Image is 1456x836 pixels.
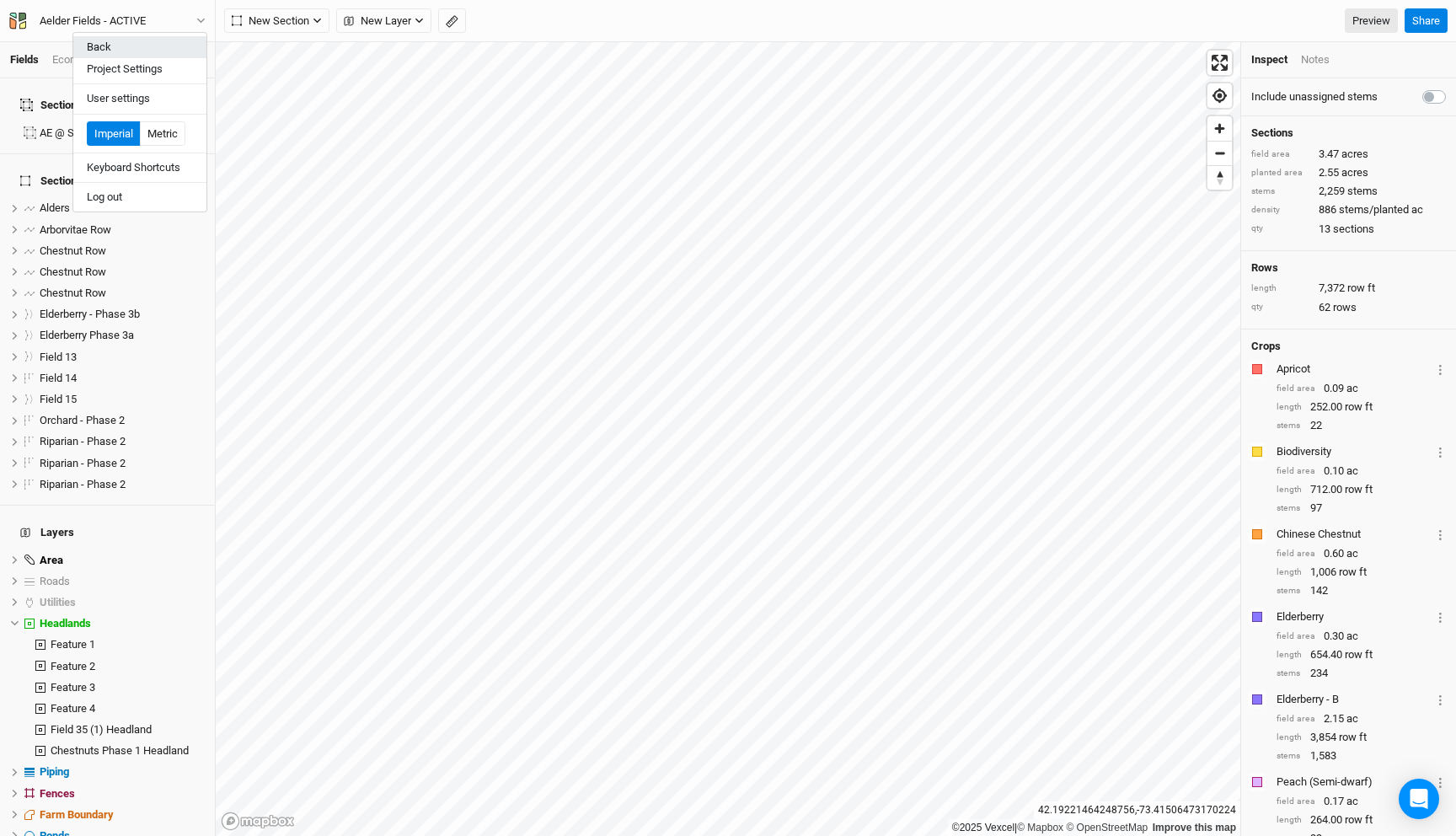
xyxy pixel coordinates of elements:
[1277,381,1446,396] div: 0.09
[40,287,205,300] div: Chestnut Row
[51,681,205,694] div: Feature 3
[40,808,114,821] span: Farm Boundary
[1341,165,1368,180] span: acres
[40,201,205,215] div: Alders
[1207,51,1232,75] button: Enter fullscreen
[40,457,205,470] div: Riparian - Phase 2
[1251,222,1446,237] div: 13
[1277,794,1446,809] div: 0.17
[40,265,205,279] div: Chestnut Row
[40,414,125,426] span: Orchard - Phase 2
[1405,8,1448,34] button: Share
[73,58,206,80] button: Project Settings
[40,617,91,630] span: Headlands
[1251,301,1310,313] div: qty
[40,223,205,237] div: Arborvitae Row
[51,723,152,736] span: Field 35 (1) Headland
[1251,148,1310,161] div: field area
[336,8,431,34] button: New Layer
[1277,812,1446,828] div: 264.00
[1251,261,1446,275] h4: Rows
[40,435,126,447] span: Riparian - Phase 2
[1277,362,1432,377] div: Apricot
[40,308,205,321] div: Elderberry - Phase 3b
[40,414,205,427] div: Orchard - Phase 2
[1251,340,1281,353] h4: Crops
[1277,730,1446,745] div: 3,854
[1345,812,1373,828] span: row ft
[10,516,205,549] h4: Layers
[1207,141,1232,165] button: Zoom out
[40,351,205,364] div: Field 13
[1277,713,1315,726] div: field area
[40,478,205,491] div: Riparian - Phase 2
[10,53,39,66] a: Fields
[51,744,205,758] div: Chestnuts Phase 1 Headland
[1339,730,1367,745] span: row ft
[40,372,205,385] div: Field 14
[1277,649,1302,662] div: length
[40,596,76,608] span: Utilities
[1277,502,1302,515] div: stems
[40,554,63,566] span: Area
[1277,482,1446,497] div: 712.00
[1339,202,1423,217] span: stems/planted ac
[1345,647,1373,662] span: row ft
[1277,647,1446,662] div: 654.40
[1277,420,1302,432] div: stems
[1346,381,1358,396] span: ac
[1017,822,1063,833] a: Mapbox
[1435,689,1446,709] button: Crop Usage
[1346,711,1358,726] span: ac
[1251,184,1446,199] div: 2,259
[232,13,309,29] span: New Section
[40,308,140,320] span: Elderberry - Phase 3b
[1207,116,1232,141] button: Zoom in
[1251,89,1378,104] label: Include unassigned stems
[1277,609,1432,624] div: Elderberry
[40,765,69,778] span: Piping
[952,819,1236,836] div: |
[40,351,77,363] span: Field 13
[1346,629,1358,644] span: ac
[20,99,115,112] div: Section Groups
[1251,222,1310,235] div: qty
[952,822,1014,833] a: ©2025 Vexcel
[1251,300,1446,315] div: 62
[40,617,205,630] div: Headlands
[40,223,111,236] span: Arborvitae Row
[216,42,1240,836] canvas: Map
[1277,546,1446,561] div: 0.60
[40,329,205,342] div: Elderberry Phase 3a
[1341,147,1368,162] span: acres
[344,13,411,29] span: New Layer
[1277,750,1302,763] div: stems
[1301,52,1330,67] div: Notes
[1277,465,1315,478] div: field area
[40,393,205,406] div: Field 15
[1333,222,1374,237] span: sections
[40,126,205,140] div: AE @ Sky
[51,638,205,651] div: Feature 1
[73,36,206,58] button: Back
[1277,814,1302,827] div: length
[51,723,205,737] div: Field 35 (1) Headland
[40,765,205,779] div: Piping
[1435,359,1446,378] button: Crop Usage
[1399,779,1439,819] div: Open Intercom Messenger
[1277,383,1315,395] div: field area
[1345,8,1398,34] a: Preview
[1277,748,1446,764] div: 1,583
[1277,630,1315,643] div: field area
[1277,527,1432,542] div: Chinese Chestnut
[1207,165,1232,190] button: Reset bearing to north
[51,702,205,715] div: Feature 4
[1251,52,1287,67] div: Inspect
[51,660,205,673] div: Feature 2
[40,787,205,801] div: Fences
[40,393,77,405] span: Field 15
[52,52,105,67] div: Economics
